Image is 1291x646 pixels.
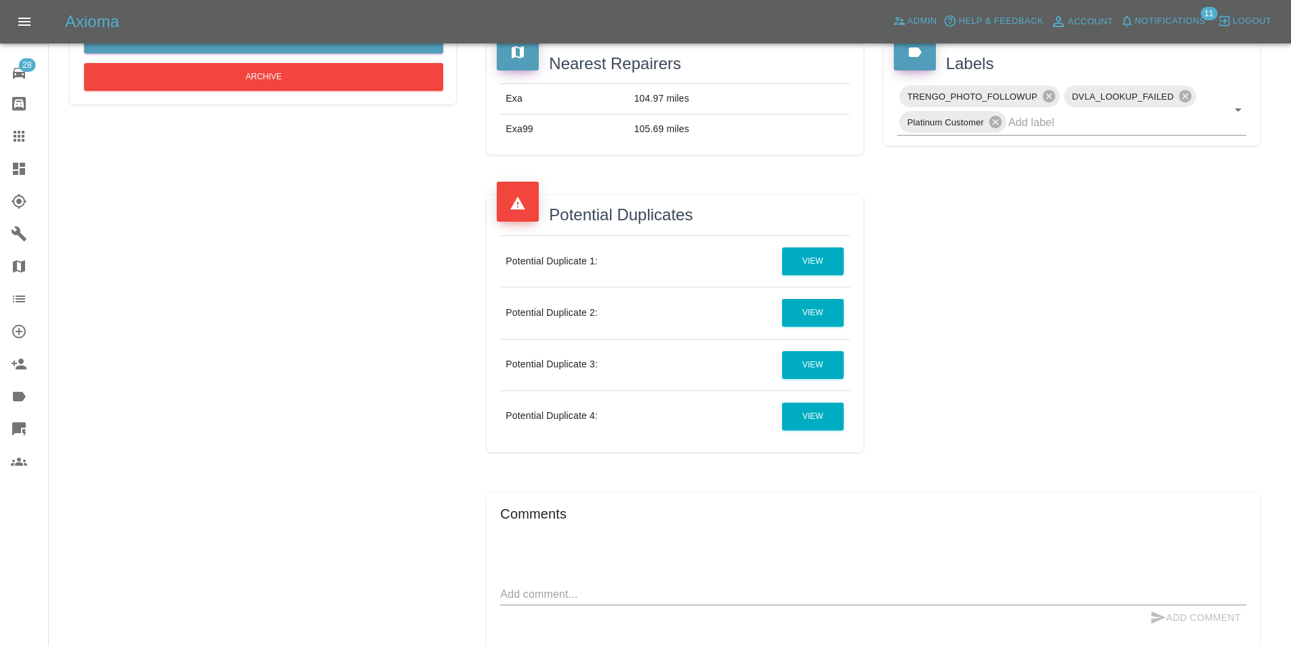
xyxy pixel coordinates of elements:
[1229,100,1248,119] button: Open
[8,5,41,38] button: Open drawer
[500,236,703,287] td: Potential Duplicate 1:
[899,111,1006,133] div: Platinum Customer
[1135,14,1206,29] span: Notifications
[907,14,937,29] span: Admin
[500,84,628,115] td: Exa
[18,58,35,72] span: 28
[940,11,1046,32] button: Help & Feedback
[629,84,850,115] td: 104.97 miles
[500,390,703,442] td: Potential Duplicate 4:
[782,299,844,327] a: View
[65,11,119,33] h5: Axioma
[1008,112,1208,133] input: Add label
[500,115,628,144] td: Exa99
[1117,11,1209,32] button: Notifications
[497,54,853,74] h4: Nearest Repairers
[958,14,1043,29] span: Help & Feedback
[782,351,844,379] a: View
[1064,89,1182,104] span: DVLA_LOOKUP_FAILED
[1200,7,1217,20] span: 11
[500,339,703,390] td: Potential Duplicate 3:
[782,247,844,275] a: View
[899,115,992,130] span: Platinum Customer
[1214,11,1275,32] button: Logout
[782,403,844,430] a: View
[84,26,443,54] button: Send to Click Mechanic
[899,89,1046,104] span: TRENGO_PHOTO_FOLLOWUP
[1233,14,1271,29] span: Logout
[1064,85,1196,107] div: DVLA_LOOKUP_FAILED
[894,54,1250,74] h4: Labels
[889,11,941,32] a: Admin
[497,205,853,225] h4: Potential Duplicates
[500,287,703,339] td: Potential Duplicate 2:
[1068,14,1113,30] span: Account
[629,115,850,144] td: 105.69 miles
[500,503,1246,525] h6: Comments
[899,85,1060,107] div: TRENGO_PHOTO_FOLLOWUP
[1047,11,1117,33] a: Account
[84,63,443,91] button: Archive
